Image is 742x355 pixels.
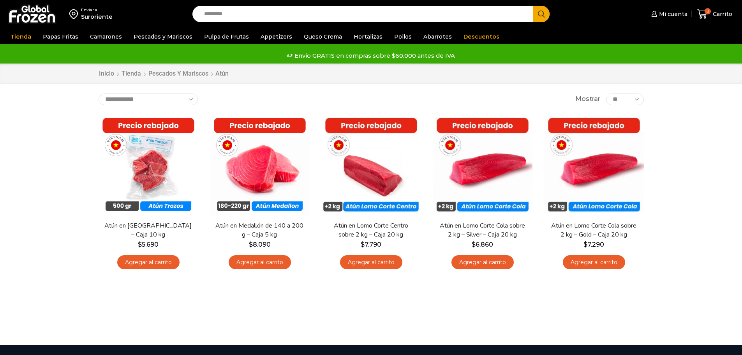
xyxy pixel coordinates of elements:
a: Tienda [7,29,35,44]
nav: Breadcrumb [99,69,229,78]
span: $ [361,241,365,248]
h1: Atún [215,70,229,77]
button: Search button [533,6,550,22]
a: Atún en [GEOGRAPHIC_DATA] – Caja 10 kg [103,221,193,239]
bdi: 6.860 [472,241,493,248]
a: Queso Crema [300,29,346,44]
a: Agregar al carrito: “Atún en Lomo Corte Centro sobre 2 kg - Caja 20 kg” [340,255,402,270]
span: $ [472,241,476,248]
bdi: 8.090 [249,241,271,248]
a: Agregar al carrito: “Atún en Trozos - Caja 10 kg” [117,255,180,270]
a: Papas Fritas [39,29,82,44]
a: Pollos [390,29,416,44]
bdi: 7.290 [583,241,604,248]
bdi: 7.790 [361,241,381,248]
a: Abarrotes [419,29,456,44]
a: 3 Carrito [695,5,734,23]
div: Enviar a [81,7,113,13]
a: Tienda [121,69,141,78]
span: Carrito [711,10,732,18]
a: Mi cuenta [649,6,687,22]
a: Camarones [86,29,126,44]
a: Inicio [99,69,115,78]
a: Atún en Lomo Corte Cola sobre 2 kg – Gold – Caja 20 kg [549,221,638,239]
img: address-field-icon.svg [69,7,81,21]
span: Mi cuenta [657,10,687,18]
a: Atún en Lomo Corte Cola sobre 2 kg – Silver – Caja 20 kg [437,221,527,239]
a: Atún en Lomo Corte Centro sobre 2 kg – Caja 20 kg [326,221,416,239]
span: Mostrar [575,95,600,104]
span: $ [138,241,142,248]
div: Suroriente [81,13,113,21]
a: Appetizers [257,29,296,44]
a: Pescados y Mariscos [130,29,196,44]
a: Agregar al carrito: “Atún en Lomo Corte Cola sobre 2 kg - Gold – Caja 20 kg” [563,255,625,270]
select: Pedido de la tienda [99,94,198,105]
bdi: 5.690 [138,241,159,248]
a: Agregar al carrito: “Atún en Lomo Corte Cola sobre 2 kg - Silver - Caja 20 kg” [451,255,514,270]
span: $ [583,241,587,248]
span: $ [249,241,253,248]
span: 3 [705,8,711,14]
a: Agregar al carrito: “Atún en Medallón de 140 a 200 g - Caja 5 kg” [229,255,291,270]
a: Atún en Medallón de 140 a 200 g – Caja 5 kg [215,221,304,239]
a: Pulpa de Frutas [200,29,253,44]
a: Hortalizas [350,29,386,44]
a: Descuentos [460,29,503,44]
a: Pescados y Mariscos [148,69,209,78]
